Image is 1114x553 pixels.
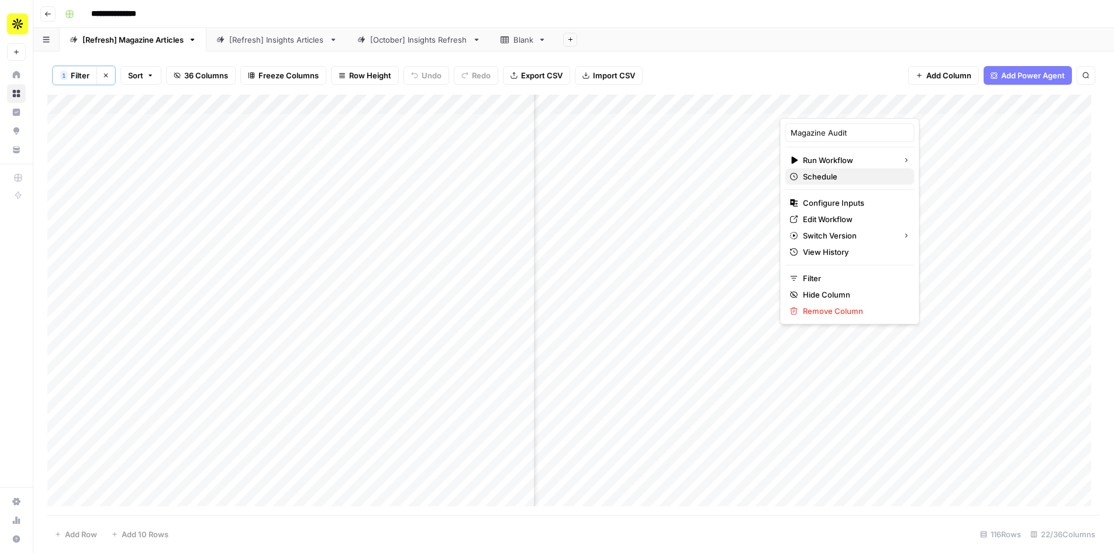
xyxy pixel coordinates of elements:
[403,66,449,85] button: Undo
[503,66,570,85] button: Export CSV
[229,34,325,46] div: [Refresh] Insights Articles
[803,272,905,284] span: Filter
[7,9,26,39] button: Workspace: Apollo
[803,171,905,182] span: Schedule
[62,71,65,80] span: 1
[803,230,894,241] span: Switch Version
[7,84,26,103] a: Browse
[60,71,67,80] div: 1
[454,66,498,85] button: Redo
[347,28,491,51] a: [October] Insights Refresh
[7,13,28,34] img: Apollo Logo
[803,213,905,225] span: Edit Workflow
[472,70,491,81] span: Redo
[7,511,26,530] a: Usage
[513,34,533,46] div: Blank
[7,140,26,159] a: Your Data
[575,66,643,85] button: Import CSV
[166,66,236,85] button: 36 Columns
[984,66,1072,85] button: Add Power Agent
[422,70,442,81] span: Undo
[53,66,96,85] button: 1Filter
[7,492,26,511] a: Settings
[593,70,635,81] span: Import CSV
[7,65,26,84] a: Home
[926,70,971,81] span: Add Column
[184,70,228,81] span: 36 Columns
[7,530,26,548] button: Help + Support
[120,66,161,85] button: Sort
[521,70,563,81] span: Export CSV
[47,525,104,544] button: Add Row
[258,70,319,81] span: Freeze Columns
[71,70,89,81] span: Filter
[7,103,26,122] a: Insights
[65,528,97,540] span: Add Row
[82,34,184,46] div: [Refresh] Magazine Articles
[7,122,26,140] a: Opportunities
[370,34,468,46] div: [October] Insights Refresh
[122,528,168,540] span: Add 10 Rows
[1026,525,1100,544] div: 22/36 Columns
[803,246,905,258] span: View History
[331,66,399,85] button: Row Height
[206,28,347,51] a: [Refresh] Insights Articles
[803,197,905,209] span: Configure Inputs
[349,70,391,81] span: Row Height
[803,305,905,317] span: Remove Column
[240,66,326,85] button: Freeze Columns
[803,289,905,300] span: Hide Column
[803,154,894,166] span: Run Workflow
[975,525,1026,544] div: 116 Rows
[1001,70,1065,81] span: Add Power Agent
[128,70,143,81] span: Sort
[60,28,206,51] a: [Refresh] Magazine Articles
[104,525,175,544] button: Add 10 Rows
[908,66,979,85] button: Add Column
[491,28,556,51] a: Blank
